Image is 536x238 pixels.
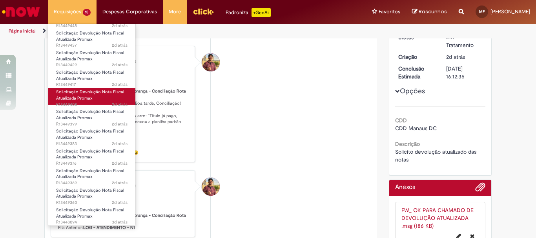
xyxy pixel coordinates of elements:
dt: Conclusão Estimada [392,65,441,80]
span: Solicitação Devolução Nota Fiscal Atualizada Promax [56,207,124,219]
span: 2d atrás [112,82,128,87]
span: Solicitação Devolução Nota Fiscal Atualizada Promax [56,148,124,160]
a: Aberto R13449408 : Solicitação Devolução Nota Fiscal Atualizada Promax [48,88,135,105]
a: Rascunhos [412,8,447,16]
span: 2d atrás [112,121,128,127]
span: Solicitação Devolução Nota Fiscal Atualizada Promax [56,187,124,200]
span: Rascunhos [419,8,447,15]
dt: Criação [392,53,441,61]
h2: Anexos [395,184,415,191]
span: Favoritos [379,8,400,16]
span: 2d atrás [446,53,465,60]
div: Vitor Jeremias Da Silva [202,178,220,196]
span: 2d atrás [112,180,128,186]
span: R13449369 [56,180,128,186]
span: 2d atrás [112,200,128,205]
time: 26/08/2025 12:12:10 [112,219,128,225]
span: R13449399 [56,121,128,127]
time: 26/08/2025 16:12:33 [112,141,128,147]
b: Descrição [395,140,420,147]
div: Padroniza [226,8,271,17]
span: MF [479,9,485,14]
ul: Trilhas de página [6,24,352,38]
span: R13449383 [56,141,128,147]
span: Solicitação Devolução Nota Fiscal Atualizada Promax [56,109,124,121]
img: click_logo_yellow_360x200.png [193,5,214,17]
a: Aberto R13449360 : Solicitação Devolução Nota Fiscal Atualizada Promax [48,186,135,203]
a: FW_ OK PARA CHAMADO DE DEVOLUÇÃO ATUALIZADA .msg (186 KB) [401,207,474,229]
span: Solicitação Devolução Nota Fiscal Atualizada Promax [56,168,124,180]
span: R13449437 [56,42,128,49]
div: 26/08/2025 16:12:31 [446,53,483,61]
span: CDD Manaus DC [395,125,437,132]
span: 2d atrás [112,102,128,107]
button: Adicionar anexos [475,182,485,196]
div: Vitor Jeremias Da Silva [202,53,220,71]
span: Requisições [54,8,81,16]
span: 2d atrás [112,42,128,48]
span: R13449360 [56,200,128,206]
div: [DATE] 16:12:35 [446,65,483,80]
span: Solicitação Devolução Nota Fiscal Atualizada Promax [56,30,124,42]
span: R13449417 [56,82,128,88]
a: Página inicial [9,28,36,34]
a: Aberto R13449437 : Solicitação Devolução Nota Fiscal Atualizada Promax [48,29,135,46]
time: 26/08/2025 16:12:31 [446,53,465,60]
b: CDD [395,117,407,124]
span: 2d atrás [112,23,128,29]
span: 2d atrás [112,141,128,147]
a: Aberto R13449383 : Solicitação Devolução Nota Fiscal Atualizada Promax [48,127,135,144]
span: R13449448 [56,23,128,29]
a: Aberto R13449369 : Solicitação Devolução Nota Fiscal Atualizada Promax [48,167,135,183]
span: 2d atrás [112,62,128,68]
a: Aberto R13449376 : Solicitação Devolução Nota Fiscal Atualizada Promax [48,147,135,164]
p: +GenAi [252,8,271,17]
a: Aberto R13448094 : Solicitação Devolução Nota Fiscal Atualizada Promax [48,206,135,223]
span: R13449408 [56,102,128,108]
span: 15 [83,9,91,16]
a: Aberto R13449399 : Solicitação Devolução Nota Fiscal Atualizada Promax [48,107,135,124]
b: LOG - ATENDIMENTO - N1 [83,225,135,231]
div: Em Tratamento [446,33,483,49]
span: Solicitação Devolução Nota Fiscal Atualizada Promax [56,69,124,82]
span: Solicitação Devolução Nota Fiscal Atualizada Promax [56,50,124,62]
span: Solicitação Devolução Nota Fiscal Atualizada Promax [56,128,124,140]
ul: Requisições [48,24,136,226]
img: ServiceNow [1,4,41,20]
span: More [169,8,181,16]
span: 2d atrás [112,160,128,166]
time: 26/08/2025 16:11:26 [112,160,128,166]
span: R13449429 [56,62,128,68]
span: Solicito devolução atualizado das notas [395,148,478,163]
span: R13448094 [56,219,128,225]
span: Despesas Corporativas [102,8,157,16]
a: Aberto R13449417 : Solicitação Devolução Nota Fiscal Atualizada Promax [48,68,135,85]
span: 3d atrás [112,219,128,225]
span: Solicitação Devolução Nota Fiscal Atualizada Promax [56,89,124,101]
span: [PERSON_NAME] [490,8,530,15]
span: R13449376 [56,160,128,167]
a: Aberto R13449429 : Solicitação Devolução Nota Fiscal Atualizada Promax [48,49,135,65]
